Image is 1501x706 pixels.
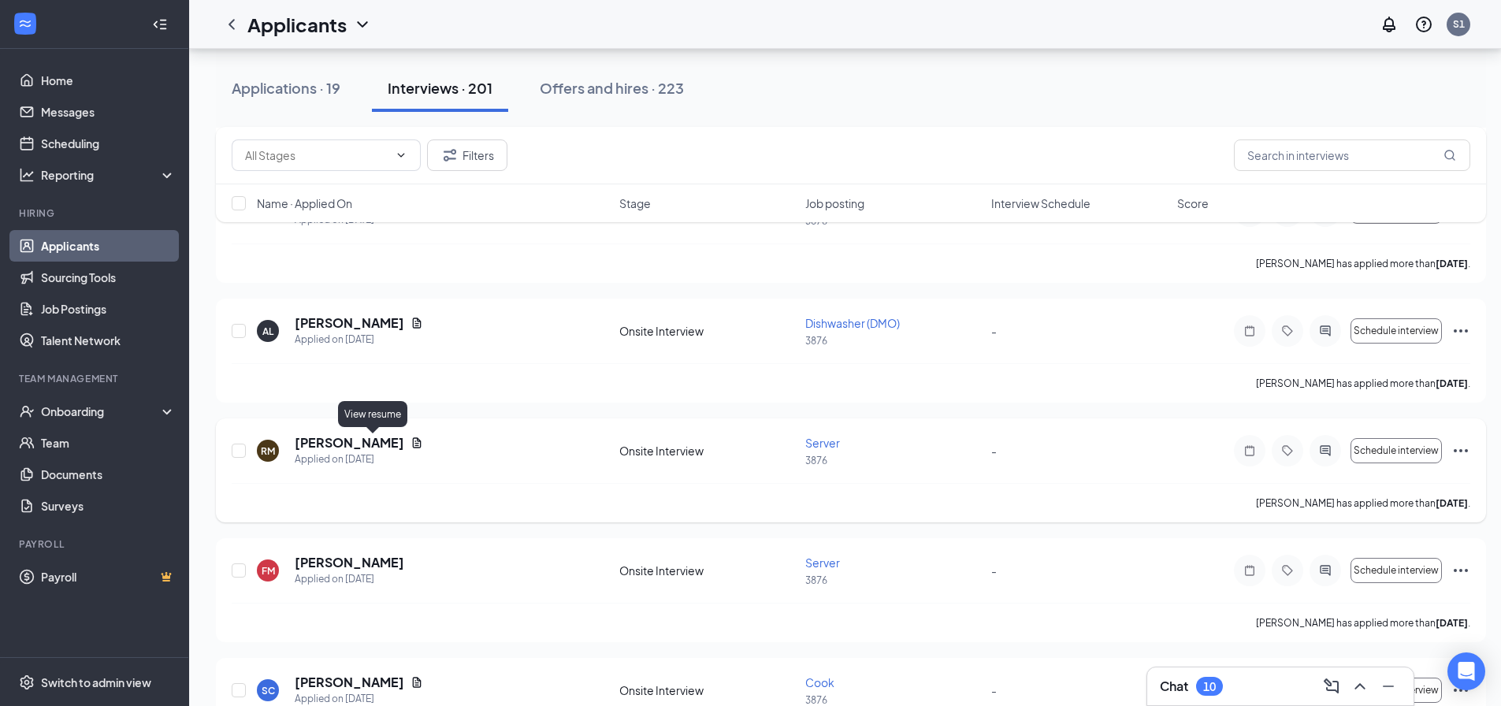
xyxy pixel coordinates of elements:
[41,262,176,293] a: Sourcing Tools
[619,443,796,459] div: Onsite Interview
[222,15,241,34] svg: ChevronLeft
[1354,565,1439,576] span: Schedule interview
[19,537,173,551] div: Payroll
[411,676,423,689] svg: Document
[1436,617,1468,629] b: [DATE]
[17,16,33,32] svg: WorkstreamLogo
[395,149,407,162] svg: ChevronDown
[1453,17,1465,31] div: S1
[1278,325,1297,337] svg: Tag
[991,444,997,458] span: -
[1322,677,1341,696] svg: ComposeMessage
[232,78,340,98] div: Applications · 19
[41,96,176,128] a: Messages
[619,323,796,339] div: Onsite Interview
[805,454,982,467] p: 3876
[440,146,459,165] svg: Filter
[1351,558,1442,583] button: Schedule interview
[1436,258,1468,269] b: [DATE]
[19,372,173,385] div: Team Management
[1443,149,1456,162] svg: MagnifyingGlass
[1256,616,1470,630] p: [PERSON_NAME] has applied more than .
[991,324,997,338] span: -
[1447,652,1485,690] div: Open Intercom Messenger
[1240,325,1259,337] svg: Note
[991,563,997,578] span: -
[338,401,407,427] div: View resume
[1351,677,1369,696] svg: ChevronUp
[262,564,275,578] div: FM
[805,436,840,450] span: Server
[261,444,275,458] div: RM
[619,682,796,698] div: Onsite Interview
[1316,325,1335,337] svg: ActiveChat
[805,316,900,330] span: Dishwasher (DMO)
[295,332,423,347] div: Applied on [DATE]
[1256,377,1470,390] p: [PERSON_NAME] has applied more than .
[1451,681,1470,700] svg: Ellipses
[619,563,796,578] div: Onsite Interview
[1278,444,1297,457] svg: Tag
[1451,441,1470,460] svg: Ellipses
[41,427,176,459] a: Team
[295,571,404,587] div: Applied on [DATE]
[295,451,423,467] div: Applied on [DATE]
[1160,678,1188,695] h3: Chat
[805,574,982,587] p: 3876
[1351,438,1442,463] button: Schedule interview
[619,195,651,211] span: Stage
[1240,564,1259,577] svg: Note
[295,554,404,571] h5: [PERSON_NAME]
[41,65,176,96] a: Home
[1240,444,1259,457] svg: Note
[41,561,176,593] a: PayrollCrown
[1351,318,1442,344] button: Schedule interview
[1177,195,1209,211] span: Score
[245,147,388,164] input: All Stages
[1451,561,1470,580] svg: Ellipses
[1379,677,1398,696] svg: Minimize
[41,167,176,183] div: Reporting
[262,325,273,338] div: AL
[1234,139,1470,171] input: Search in interviews
[388,78,492,98] div: Interviews · 201
[41,325,176,356] a: Talent Network
[41,490,176,522] a: Surveys
[41,230,176,262] a: Applicants
[1203,680,1216,693] div: 10
[1347,674,1373,699] button: ChevronUp
[257,195,352,211] span: Name · Applied On
[1319,674,1344,699] button: ComposeMessage
[19,167,35,183] svg: Analysis
[1436,377,1468,389] b: [DATE]
[41,403,162,419] div: Onboarding
[353,15,372,34] svg: ChevronDown
[1380,15,1399,34] svg: Notifications
[19,674,35,690] svg: Settings
[295,434,404,451] h5: [PERSON_NAME]
[1354,325,1439,336] span: Schedule interview
[1451,321,1470,340] svg: Ellipses
[1316,564,1335,577] svg: ActiveChat
[295,314,404,332] h5: [PERSON_NAME]
[1414,15,1433,34] svg: QuestionInfo
[1354,445,1439,456] span: Schedule interview
[805,556,840,570] span: Server
[1376,674,1401,699] button: Minimize
[411,437,423,449] svg: Document
[1278,564,1297,577] svg: Tag
[991,683,997,697] span: -
[41,128,176,159] a: Scheduling
[540,78,684,98] div: Offers and hires · 223
[805,195,864,211] span: Job posting
[991,195,1090,211] span: Interview Schedule
[295,674,404,691] h5: [PERSON_NAME]
[41,459,176,490] a: Documents
[262,684,275,697] div: SC
[1436,497,1468,509] b: [DATE]
[411,317,423,329] svg: Document
[1316,444,1335,457] svg: ActiveChat
[41,293,176,325] a: Job Postings
[19,403,35,419] svg: UserCheck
